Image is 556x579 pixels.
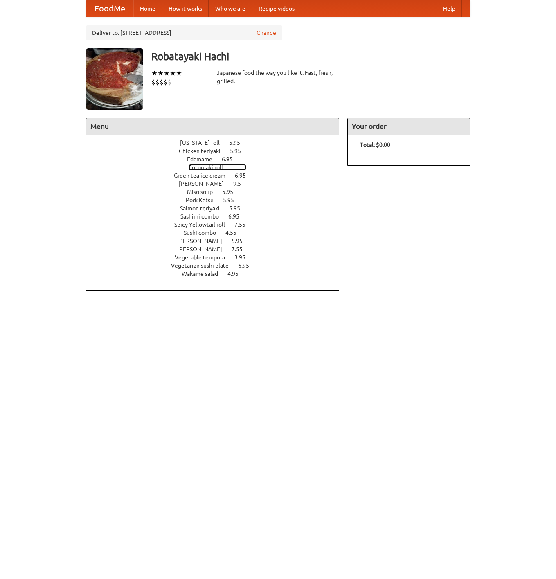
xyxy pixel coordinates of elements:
a: Help [437,0,462,17]
span: 3.95 [234,254,254,261]
li: $ [160,78,164,87]
a: Edamame 6.95 [187,156,248,162]
a: Who we are [209,0,252,17]
a: [US_STATE] roll 5.95 [180,140,255,146]
a: [PERSON_NAME] 9.5 [179,180,256,187]
span: 7.55 [234,221,254,228]
a: Miso soup 5.95 [187,189,248,195]
span: Sushi combo [184,230,224,236]
li: $ [164,78,168,87]
span: 6.95 [238,262,257,269]
span: 9.5 [233,180,249,187]
span: 5.95 [232,238,251,244]
li: $ [155,78,160,87]
b: Total: $0.00 [360,142,390,148]
span: Sashimi combo [180,213,227,220]
a: Salmon teriyaki 5.95 [180,205,255,212]
span: [PERSON_NAME] [177,246,230,252]
span: 6.95 [222,156,241,162]
span: [PERSON_NAME] [179,180,232,187]
span: 5.95 [223,197,242,203]
a: Sushi combo 4.55 [184,230,252,236]
h3: Robatayaki Hachi [151,48,470,65]
a: Home [133,0,162,17]
a: [PERSON_NAME] 7.55 [177,246,258,252]
a: Spicy Yellowtail roll 7.55 [174,221,261,228]
span: Edamame [187,156,221,162]
span: 7.55 [232,246,251,252]
a: Wakame salad 4.95 [182,270,254,277]
a: How it works [162,0,209,17]
span: Futomaki roll [189,164,231,171]
div: Deliver to: [STREET_ADDRESS] [86,25,282,40]
a: Chicken teriyaki 5.95 [179,148,256,154]
span: Spicy Yellowtail roll [174,221,233,228]
li: ★ [164,69,170,78]
h4: Menu [86,118,339,135]
a: Recipe videos [252,0,301,17]
li: ★ [170,69,176,78]
span: 6.95 [228,213,248,220]
span: 5.95 [229,140,248,146]
span: Green tea ice cream [174,172,234,179]
span: Wakame salad [182,270,226,277]
span: Vegetable tempura [175,254,233,261]
a: Futomaki roll [189,164,246,171]
span: [PERSON_NAME] [177,238,230,244]
span: 5.95 [222,189,241,195]
span: 5.95 [230,148,249,154]
div: Japanese food the way you like it. Fast, fresh, grilled. [217,69,340,85]
span: Miso soup [187,189,221,195]
li: ★ [151,69,158,78]
li: $ [151,78,155,87]
li: ★ [158,69,164,78]
img: angular.jpg [86,48,143,110]
span: 5.95 [229,205,248,212]
li: ★ [176,69,182,78]
a: Sashimi combo 6.95 [180,213,254,220]
li: $ [168,78,172,87]
span: 6.95 [235,172,254,179]
span: 4.95 [227,270,247,277]
span: Vegetarian sushi plate [171,262,237,269]
h4: Your order [348,118,470,135]
a: Vegetable tempura 3.95 [175,254,261,261]
span: Chicken teriyaki [179,148,229,154]
span: [US_STATE] roll [180,140,228,146]
a: Pork Katsu 5.95 [186,197,249,203]
a: Green tea ice cream 6.95 [174,172,261,179]
span: Pork Katsu [186,197,222,203]
span: Salmon teriyaki [180,205,228,212]
span: 4.55 [225,230,245,236]
a: [PERSON_NAME] 5.95 [177,238,258,244]
a: Vegetarian sushi plate 6.95 [171,262,264,269]
a: FoodMe [86,0,133,17]
a: Change [257,29,276,37]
